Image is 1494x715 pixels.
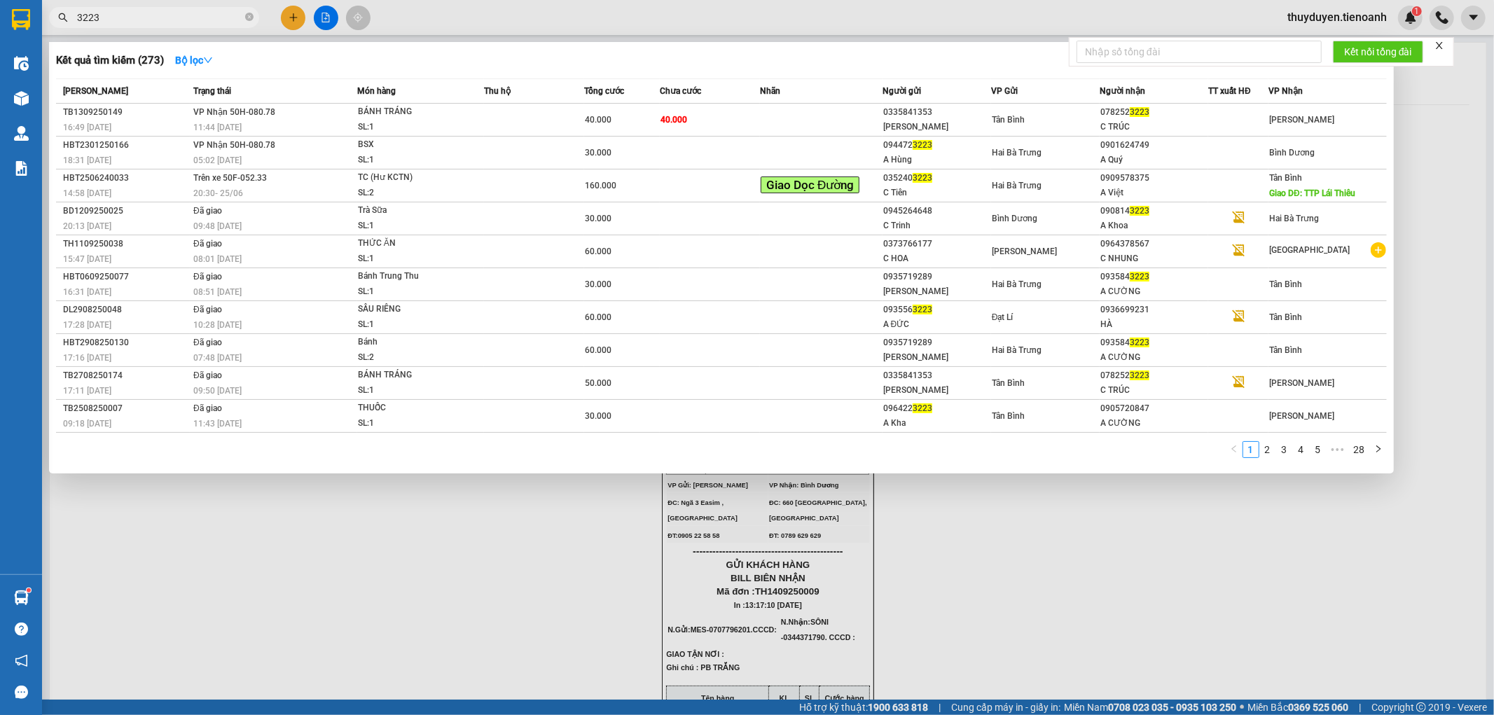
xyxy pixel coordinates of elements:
[883,120,990,134] div: [PERSON_NAME]
[913,403,932,413] span: 3223
[358,137,463,153] div: BSX
[63,171,189,186] div: HBT2506240033
[358,416,463,431] div: SL: 1
[1130,206,1149,216] span: 3223
[358,284,463,300] div: SL: 1
[1100,368,1208,383] div: 078252
[1333,41,1423,63] button: Kết nối tổng đài
[63,155,111,165] span: 18:31 [DATE]
[63,221,111,231] span: 20:13 [DATE]
[883,218,990,233] div: C Trinh
[1100,120,1208,134] div: C TRÚC
[63,138,189,153] div: HBT2301250166
[883,86,921,96] span: Người gửi
[883,186,990,200] div: C Tiên
[585,214,611,223] span: 30.000
[6,9,41,44] img: logo
[1226,441,1243,458] button: left
[193,86,231,96] span: Trạng thái
[1130,370,1149,380] span: 3223
[193,188,243,198] span: 20:30 - 25/06
[484,86,511,96] span: Thu hộ
[193,173,267,183] span: Trên xe 50F-052.33
[1268,86,1303,96] span: VP Nhận
[358,203,463,218] div: Trà Sữa
[883,284,990,299] div: [PERSON_NAME]
[1100,86,1145,96] span: Người nhận
[992,115,1025,125] span: Tân Bình
[1130,272,1149,282] span: 3223
[63,123,111,132] span: 16:49 [DATE]
[1100,416,1208,431] div: A CƯỜNG
[1100,350,1208,365] div: A CƯỜNG
[1100,186,1208,200] div: A Việt
[1276,441,1293,458] li: 3
[1259,441,1276,458] li: 2
[585,345,611,355] span: 60.000
[992,312,1014,322] span: Đạt Lí
[1269,411,1334,421] span: [PERSON_NAME]
[1243,441,1259,458] li: 1
[14,590,29,605] img: warehouse-icon
[883,335,990,350] div: 0935719289
[1294,442,1309,457] a: 4
[63,287,111,297] span: 16:31 [DATE]
[1269,345,1302,355] span: Tân Bình
[992,148,1042,158] span: Hai Bà Trưng
[1230,445,1238,453] span: left
[358,350,463,366] div: SL: 2
[1077,41,1322,63] input: Nhập số tổng đài
[585,181,616,190] span: 160.000
[585,247,611,256] span: 60.000
[883,350,990,365] div: [PERSON_NAME]
[1344,44,1412,60] span: Kết nối tổng đài
[358,317,463,333] div: SL: 1
[883,317,990,332] div: A ĐỨC
[193,107,275,117] span: VP Nhận 50H-080.78
[1100,383,1208,398] div: C TRÚC
[883,270,990,284] div: 0935719289
[1310,441,1327,458] li: 5
[58,13,68,22] span: search
[12,9,30,30] img: logo-vxr
[63,86,128,96] span: [PERSON_NAME]
[1269,378,1334,388] span: [PERSON_NAME]
[1100,218,1208,233] div: A Khoa
[52,8,196,21] span: CTY TNHH DLVT TIẾN OANH
[55,23,194,32] strong: NHẬN HÀNG NHANH - GIAO TỐC HÀNH
[358,368,463,383] div: BÁNH TRÁNG
[358,170,463,186] div: TC (Hư KCTN)
[63,104,147,115] span: GỬI KHÁCH HÀNG
[358,302,463,317] div: SẦU RIÊNG
[63,105,189,120] div: TB1309250149
[358,383,463,398] div: SL: 1
[14,126,29,141] img: warehouse-icon
[883,416,990,431] div: A Kha
[913,140,932,150] span: 3223
[1100,105,1208,120] div: 078252
[357,86,396,96] span: Món hàng
[1269,214,1319,223] span: Hai Bà Trưng
[358,251,463,267] div: SL: 1
[1269,173,1302,183] span: Tân Bình
[1370,441,1387,458] button: right
[358,218,463,234] div: SL: 1
[1100,284,1208,299] div: A CƯỜNG
[660,86,701,96] span: Chưa cước
[63,401,189,416] div: TB2508250007
[1293,441,1310,458] li: 4
[203,55,213,65] span: down
[883,251,990,266] div: C HOA
[193,254,242,264] span: 08:01 [DATE]
[883,237,990,251] div: 0373766177
[992,181,1042,190] span: Hai Bà Trưng
[1269,115,1334,125] span: [PERSON_NAME]
[913,305,932,314] span: 3223
[1350,442,1369,457] a: 28
[77,10,242,25] input: Tìm tên, số ĐT hoặc mã đơn
[1100,153,1208,167] div: A Quý
[1226,441,1243,458] li: Previous Page
[193,287,242,297] span: 08:51 [DATE]
[193,419,242,429] span: 11:43 [DATE]
[992,411,1025,421] span: Tân Bình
